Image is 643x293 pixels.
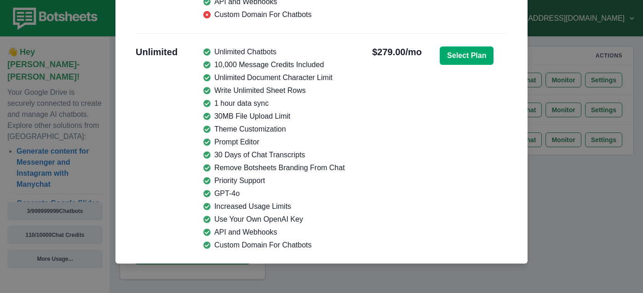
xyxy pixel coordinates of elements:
li: Priority Support [203,175,345,186]
li: 1 hour data sync [203,98,345,109]
li: Increased Usage Limits [203,201,345,212]
li: Theme Customization [203,124,345,135]
li: Use Your Own OpenAI Key [203,214,345,225]
li: Unlimited Chatbots [203,46,345,57]
li: Custom Domain For Chatbots [203,9,345,20]
li: Write Unlimited Sheet Rows [203,85,345,96]
h2: Unlimited [136,46,178,251]
button: Select Plan [440,46,494,65]
li: Unlimited Document Character Limit [203,72,345,83]
li: Prompt Editor [203,137,345,148]
li: 10,000 Message Credits Included [203,59,345,70]
li: GPT-4o [203,188,345,199]
li: Remove Botsheets Branding From Chat [203,162,345,173]
li: 30 Days of Chat Transcripts [203,149,345,161]
li: API and Webhooks [203,227,345,238]
li: Custom Domain For Chatbots [203,240,345,251]
li: 30MB File Upload Limit [203,111,345,122]
h2: $279.00/mo [372,46,422,251]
